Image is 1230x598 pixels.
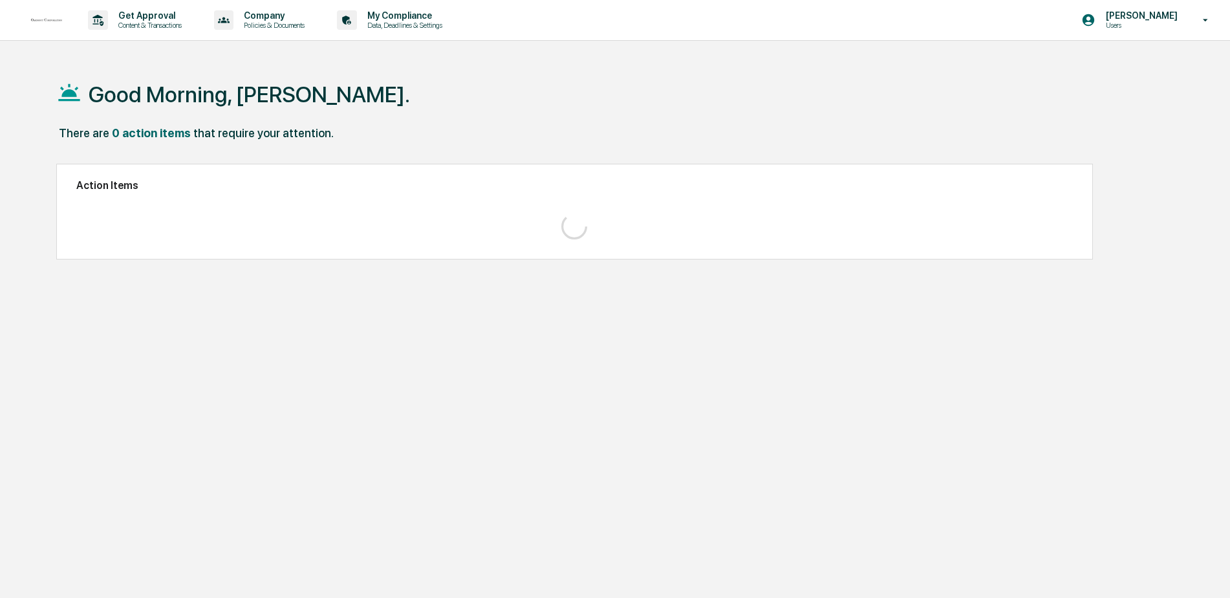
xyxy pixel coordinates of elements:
[357,21,449,30] p: Data, Deadlines & Settings
[59,126,109,140] div: There are
[1095,10,1184,21] p: [PERSON_NAME]
[76,179,1073,192] h2: Action Items
[357,10,449,21] p: My Compliance
[112,126,191,140] div: 0 action items
[31,17,62,23] img: logo
[233,21,311,30] p: Policies & Documents
[193,126,334,140] div: that require your attention.
[108,21,188,30] p: Content & Transactions
[108,10,188,21] p: Get Approval
[1095,21,1184,30] p: Users
[89,82,410,107] h1: Good Morning, [PERSON_NAME].
[233,10,311,21] p: Company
